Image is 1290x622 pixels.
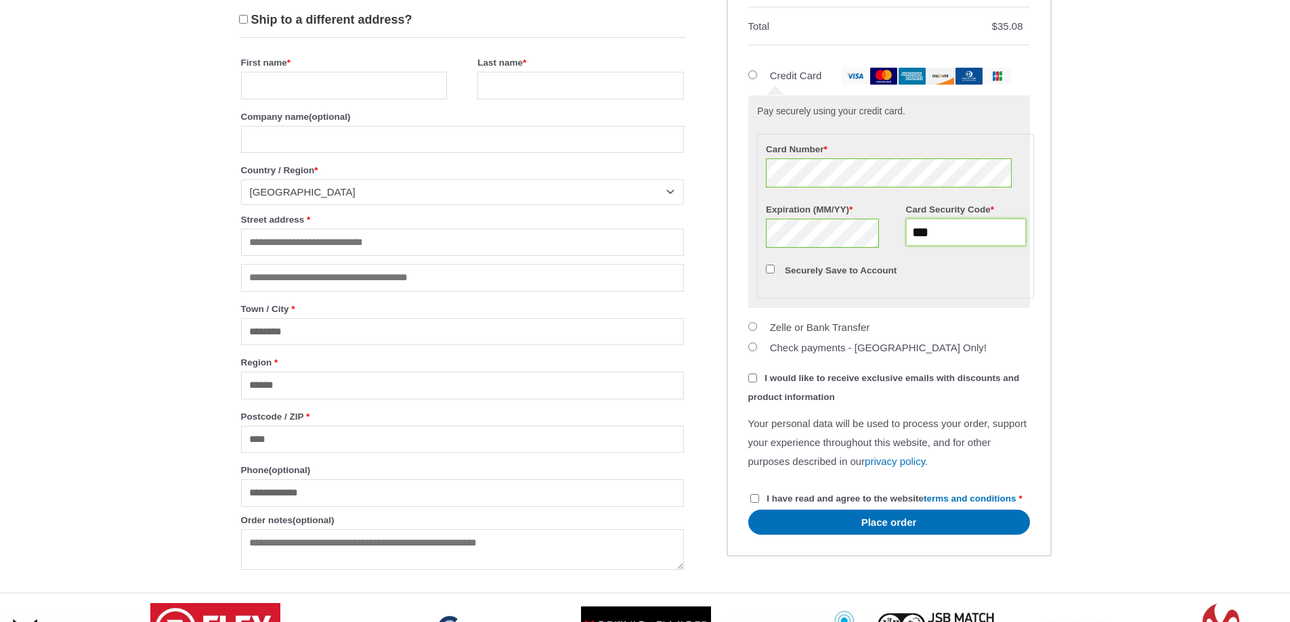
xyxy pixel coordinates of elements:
[250,185,663,199] span: Cyprus
[748,373,1020,402] span: I would like to receive exclusive emails with discounts and product information
[241,179,684,204] span: Country / Region
[924,493,1016,504] a: terms and conditions
[766,140,1026,158] label: Card Number
[992,20,1023,32] bdi: 35.08
[241,161,684,179] label: Country / Region
[309,112,350,122] span: (optional)
[899,68,926,85] img: amex
[239,15,248,24] input: Ship to a different address?
[927,68,954,85] img: discover
[785,265,897,275] label: Securely Save to Account
[241,353,684,372] label: Region
[770,70,1011,81] label: Credit Card
[241,300,684,318] label: Town / City
[984,68,1011,85] img: jcb
[865,456,925,467] a: privacy policy
[906,200,1026,219] label: Card Security Code
[757,105,1020,119] p: Pay securely using your credit card.
[241,108,684,126] label: Company name
[241,210,684,229] label: Street address
[770,321,870,333] label: Zelle or Bank Transfer
[750,494,759,503] input: I have read and agree to the websiteterms and conditions *
[955,68,983,85] img: dinersclub
[241,407,684,426] label: Postcode / ZIP
[1018,493,1022,504] abbr: required
[241,461,684,479] label: Phone
[757,134,1034,299] fieldset: Payment Info
[770,342,987,353] label: Check payments - [GEOGRAPHIC_DATA] Only!
[241,53,447,72] label: First name
[748,374,757,382] input: I would like to receive exclusive emails with discounts and product information
[842,68,869,85] img: visa
[241,511,684,529] label: Order notes
[870,68,897,85] img: mastercard
[477,53,683,72] label: Last name
[748,7,877,46] th: Total
[767,493,1016,504] span: I have read and agree to the website
[748,510,1030,535] button: Place order
[269,465,310,475] span: (optional)
[251,13,412,26] span: Ship to a different address?
[992,20,997,32] span: $
[293,515,334,525] span: (optional)
[748,414,1030,471] p: Your personal data will be used to process your order, support your experience throughout this we...
[766,200,886,219] label: Expiration (MM/YY)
